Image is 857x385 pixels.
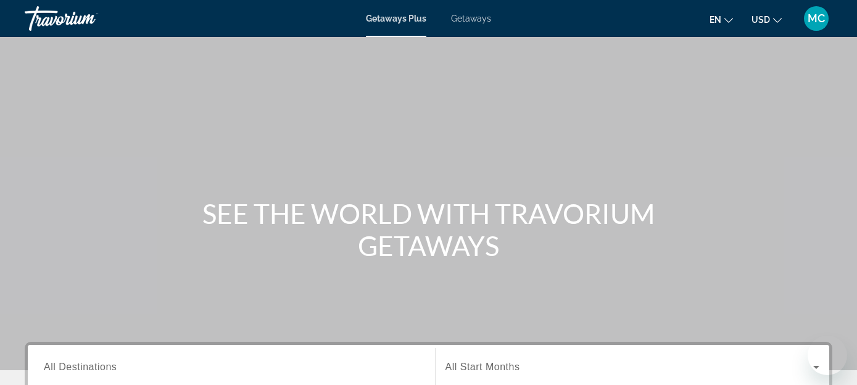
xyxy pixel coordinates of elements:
button: User Menu [800,6,832,31]
a: Getaways [451,14,491,23]
span: en [710,15,721,25]
h1: SEE THE WORLD WITH TRAVORIUM GETAWAYS [197,197,660,262]
iframe: Button to launch messaging window [808,336,847,375]
span: MC [808,12,825,25]
span: All Start Months [445,362,520,372]
span: USD [751,15,770,25]
button: Change currency [751,10,782,28]
span: All Destinations [44,362,117,372]
a: Travorium [25,2,148,35]
button: Change language [710,10,733,28]
a: Getaways Plus [366,14,426,23]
